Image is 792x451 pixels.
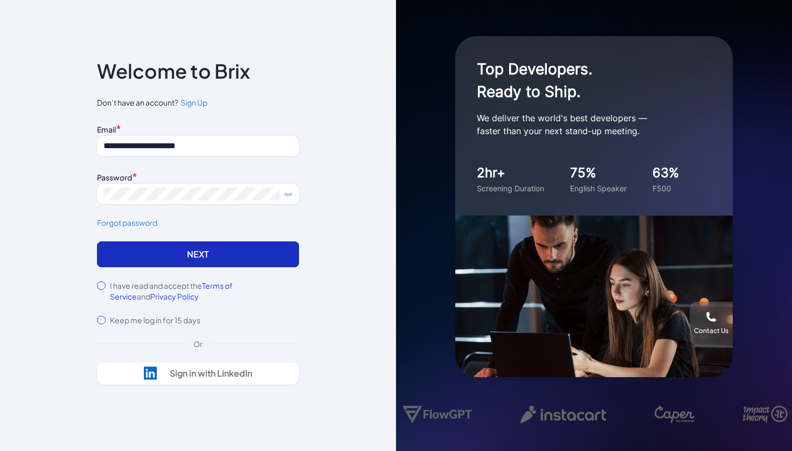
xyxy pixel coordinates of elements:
label: I have read and accept the and [110,280,299,302]
button: Sign in with LinkedIn [97,362,299,385]
div: Sign in with LinkedIn [170,368,252,379]
label: Keep me log in for 15 days [110,315,200,325]
div: English Speaker [570,183,627,194]
span: Sign Up [180,98,207,107]
label: Email [97,124,116,134]
div: F500 [652,183,679,194]
div: Screening Duration [477,183,544,194]
label: Password [97,172,132,182]
div: Contact Us [694,327,728,335]
p: Welcome to Brix [97,63,250,80]
div: Or [185,338,211,349]
button: Contact Us [690,302,733,345]
a: Forgot password [97,217,299,228]
h1: Top Developers. Ready to Ship. [477,58,692,103]
div: 75% [570,163,627,183]
p: We deliver the world's best developers — faster than your next stand-up meeting. [477,112,692,137]
span: Don’t have an account? [97,97,299,108]
button: Next [97,241,299,267]
a: Sign Up [178,97,207,108]
span: Terms of Service [110,281,233,301]
div: 63% [652,163,679,183]
div: 2hr+ [477,163,544,183]
span: Privacy Policy [150,292,199,301]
